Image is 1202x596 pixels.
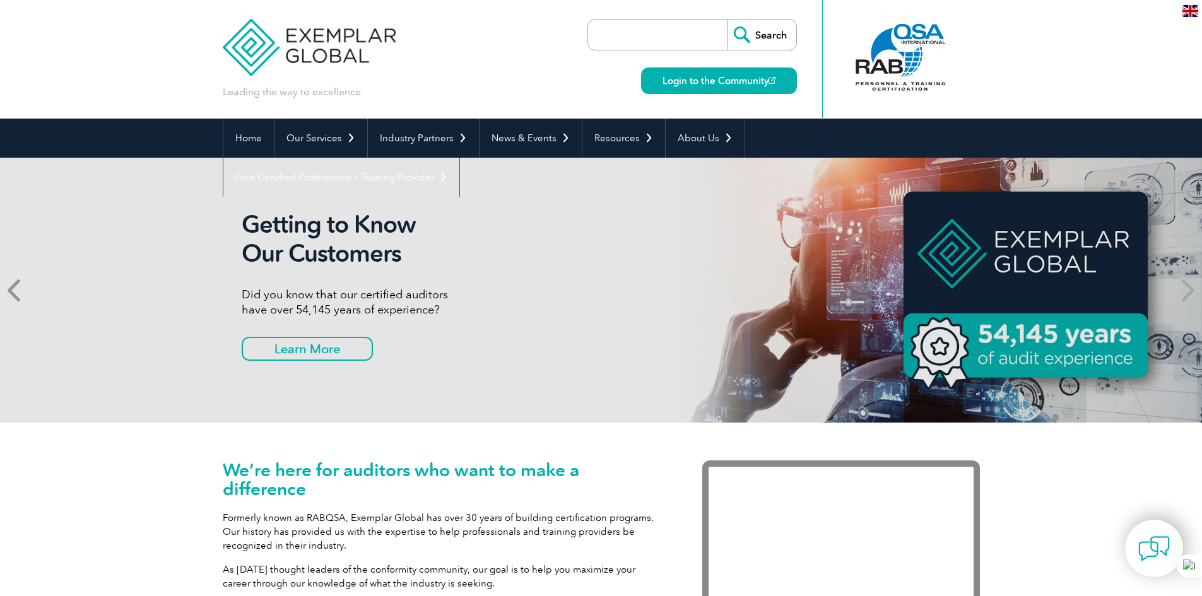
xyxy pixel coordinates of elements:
[727,20,796,50] input: Search
[223,511,664,552] p: Formerly known as RABQSA, Exemplar Global has over 30 years of building certification programs. O...
[274,119,367,158] a: Our Services
[223,460,664,498] h1: We’re here for auditors who want to make a difference
[666,119,745,158] a: About Us
[223,85,361,99] p: Leading the way to excellence
[242,210,715,268] h2: Getting to Know Our Customers
[769,77,775,84] img: open_square.png
[242,287,715,317] p: Did you know that our certified auditors have over 54,145 years of experience?
[368,119,479,158] a: Industry Partners
[1138,533,1170,564] img: contact-chat.png
[641,67,797,94] a: Login to the Community
[223,563,664,590] p: As [DATE] thought leaders of the conformity community, our goal is to help you maximize your care...
[480,119,582,158] a: News & Events
[223,119,274,158] a: Home
[223,158,459,197] a: Find Certified Professional / Training Provider
[1182,5,1198,17] img: en
[242,337,373,361] a: Learn More
[582,119,665,158] a: Resources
